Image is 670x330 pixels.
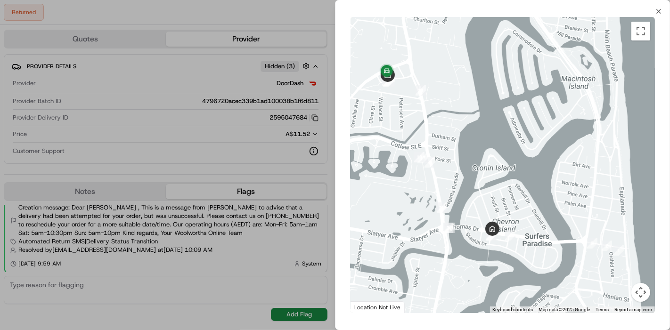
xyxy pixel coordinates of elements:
[437,202,447,213] div: 12
[443,223,453,233] div: 5
[383,76,393,87] div: 8
[587,238,597,249] div: 3
[382,75,392,86] div: 9
[444,223,455,233] div: 16
[614,307,652,312] a: Report a map error
[353,301,384,313] img: Google
[613,245,624,256] div: 1
[384,76,394,87] div: 19
[486,230,496,241] div: 15
[425,157,435,168] div: 6
[351,301,405,313] div: Location Not Live
[539,307,590,312] span: Map data ©2025 Google
[602,241,612,251] div: 2
[505,230,515,241] div: 4
[631,22,650,40] button: Toggle fullscreen view
[417,153,428,163] div: 17
[492,306,533,313] button: Keyboard shortcuts
[414,152,425,162] div: 18
[353,301,384,313] a: Open this area in Google Maps (opens a new window)
[596,307,609,312] a: Terms (opens in new tab)
[416,85,426,96] div: 11
[631,283,650,302] button: Map camera controls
